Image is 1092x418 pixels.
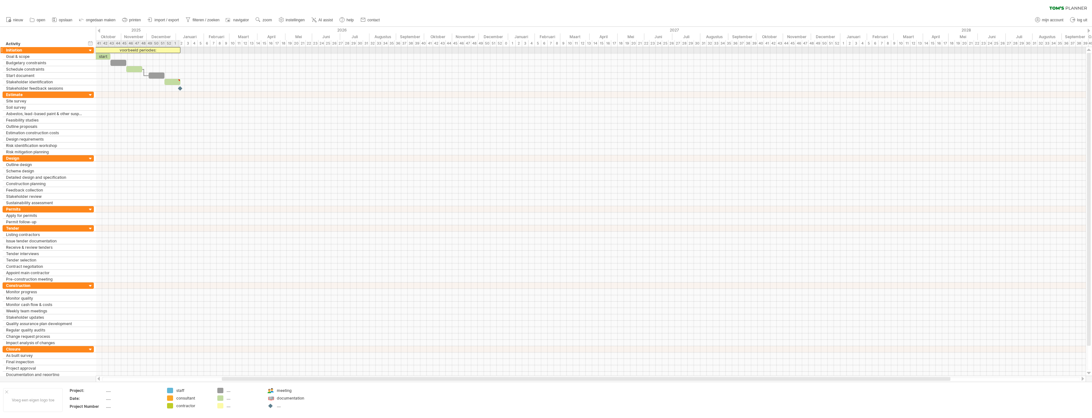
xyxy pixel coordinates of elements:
div: 28 [1012,40,1018,47]
div: 21 [637,40,643,47]
div: 50 [821,40,828,47]
div: Contract negotiation [6,263,84,269]
div: 4 [528,40,535,47]
div: 11 [904,40,910,47]
div: 23 [980,40,987,47]
div: 0 [503,40,509,47]
div: Augustus 2027 [700,33,728,40]
div: Mei 2027 [618,33,644,40]
div: contractor [176,403,211,408]
div: Outline design [6,162,84,168]
div: Design [6,155,84,161]
div: 6 [204,40,210,47]
div: .... [277,403,311,408]
div: 6 [541,40,548,47]
div: ..... [106,404,159,409]
span: filteren / zoeken [192,18,220,22]
div: Mei 2026 [285,33,312,40]
div: Monitor progress [6,289,84,295]
div: 29 [688,40,694,47]
div: September 2028 [1062,33,1088,40]
a: help [338,16,356,24]
div: 35 [388,40,395,47]
div: 46 [458,40,465,47]
div: 16 [936,40,942,47]
div: 17 [274,40,280,47]
div: Initiation [6,47,84,53]
div: 2 [847,40,853,47]
div: 39 [751,40,758,47]
div: 14 [923,40,929,47]
div: 28 [344,40,350,47]
div: 17 [611,40,618,47]
div: 52 [166,40,172,47]
div: Oktober 2026 [424,33,452,40]
span: help [346,18,354,22]
div: Outline proposals [6,123,84,129]
div: Maart 2026 [229,33,257,40]
div: December 2025 [147,33,176,40]
div: Risk identification workshop [6,143,84,149]
a: mijn account [1033,16,1065,24]
div: Sustainability assessment [6,200,84,206]
div: 18 [948,40,955,47]
div: 30 [694,40,700,47]
div: Pre-construction meeting [6,276,84,282]
div: 4 [859,40,866,47]
div: 46 [796,40,802,47]
div: Feedback collection [6,187,84,193]
div: Estimation construction costs [6,130,84,136]
div: 32 [707,40,713,47]
div: 7 [210,40,217,47]
div: 4 [191,40,198,47]
div: Voeg een eigen logo toe [3,388,63,412]
div: Site survey [6,98,84,104]
div: 30 [1025,40,1031,47]
div: 50 [153,40,159,47]
div: Weekly team meetings [6,308,84,314]
div: Budgetary constraints [6,60,84,66]
div: Juni 2027 [644,33,672,40]
div: 36 [395,40,401,47]
div: 23 [649,40,656,47]
div: 14 [255,40,261,47]
div: 49 [478,40,484,47]
div: 51 [828,40,834,47]
div: Design requirements [6,136,84,142]
div: 1 [172,40,178,47]
div: 44 [115,40,121,47]
div: 13 [586,40,592,47]
div: Issue tender documentation [6,238,84,244]
div: Construction planning [6,181,84,187]
a: AI assist [310,16,335,24]
div: 15 [598,40,605,47]
div: 18 [618,40,624,47]
div: 5 [198,40,204,47]
div: Stakeholder feedback sessions [6,85,84,91]
div: Tender interviews [6,251,84,257]
div: 12 [242,40,248,47]
span: open [37,18,45,22]
div: Juni 2026 [312,33,340,40]
div: 37 [401,40,408,47]
div: 47 [134,40,140,47]
div: Juli 2026 [340,33,369,40]
div: documentation [277,395,311,401]
div: 26 [999,40,1006,47]
div: 33 [713,40,719,47]
div: 31 [1031,40,1038,47]
div: .... [227,388,261,393]
div: 19 [624,40,630,47]
span: ongedaan maken [86,18,115,22]
span: navigator [233,18,249,22]
div: Monitor quality [6,295,84,301]
div: Monitor cash flow & costs [6,302,84,308]
div: 25 [993,40,999,47]
a: printen [121,16,143,24]
div: 36 [1063,40,1069,47]
div: Stakeholder identification [6,79,84,85]
div: 15 [929,40,936,47]
div: 41 [96,40,102,47]
div: 13 [917,40,923,47]
div: Schedule constraints [6,66,84,72]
